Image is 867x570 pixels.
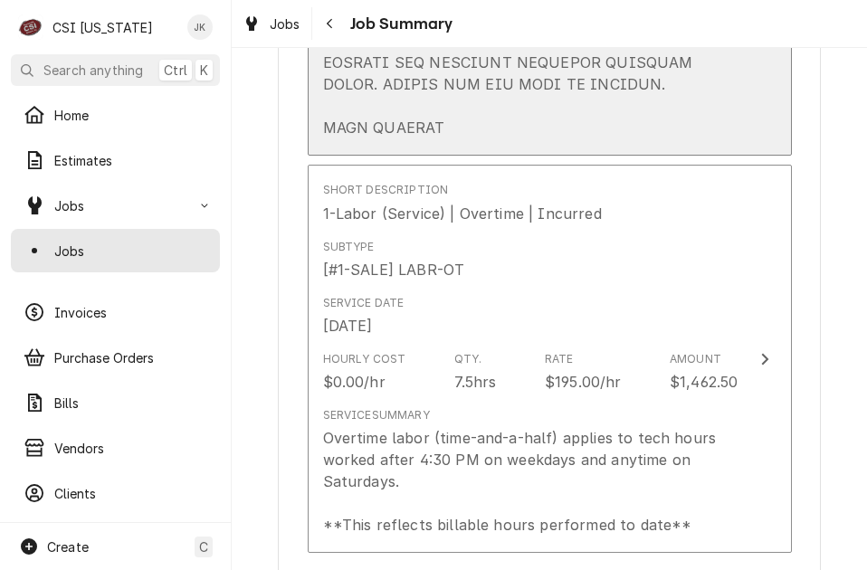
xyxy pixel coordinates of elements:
[18,14,43,40] div: C
[54,484,207,503] span: Clients
[11,471,220,515] a: Clients
[11,54,220,86] button: Search anythingCtrlK
[11,426,220,470] a: Vendors
[11,229,220,272] a: Jobs
[270,14,300,33] span: Jobs
[11,93,220,137] a: Home
[454,371,497,393] div: 7.5hrs
[54,287,207,306] span: Job Series
[54,303,207,322] span: Invoices
[323,203,602,224] div: 1-Labor (Service) | Overtime | Incurred
[11,290,220,334] a: Invoices
[323,351,406,367] div: Hourly Cost
[323,259,465,280] div: [#1-SALE] LABR-OT
[323,295,405,311] div: Service Date
[54,394,207,413] span: Bills
[54,196,193,215] span: Jobs
[323,407,430,423] div: Service Summary
[164,61,187,80] span: Ctrl
[199,537,208,556] span: C
[200,61,208,80] span: K
[187,14,213,40] div: JK
[323,427,738,536] div: Overtime labor (time-and-a-half) applies to tech hours worked after 4:30 PM on weekdays and anyti...
[47,539,89,555] span: Create
[545,371,622,393] div: $195.00/hr
[11,274,220,318] a: Job Series
[11,517,220,560] a: Go to Pricebook
[345,12,453,36] span: Job Summary
[52,18,153,37] div: CSI [US_STATE]
[323,371,386,393] div: $0.00/hr
[54,348,207,367] span: Purchase Orders
[18,14,43,40] div: CSI Kentucky's Avatar
[323,182,449,198] div: Short Description
[11,138,220,182] a: Estimates
[545,351,574,367] div: Rate
[54,439,207,458] span: Vendors
[11,381,220,424] a: Bills
[235,9,308,39] a: Jobs
[187,14,213,40] div: Jeff Kuehl's Avatar
[43,61,143,80] span: Search anything
[670,351,721,367] div: Amount
[454,351,482,367] div: Qty.
[54,151,207,170] span: Estimates
[54,242,207,261] span: Jobs
[11,184,220,227] a: Go to Jobs
[308,165,792,553] button: Update Line Item
[316,9,345,38] button: Navigate back
[11,336,220,379] a: Purchase Orders
[670,371,738,393] div: $1,462.50
[323,239,375,255] div: Subtype
[323,315,373,337] div: [DATE]
[54,106,207,125] span: Home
